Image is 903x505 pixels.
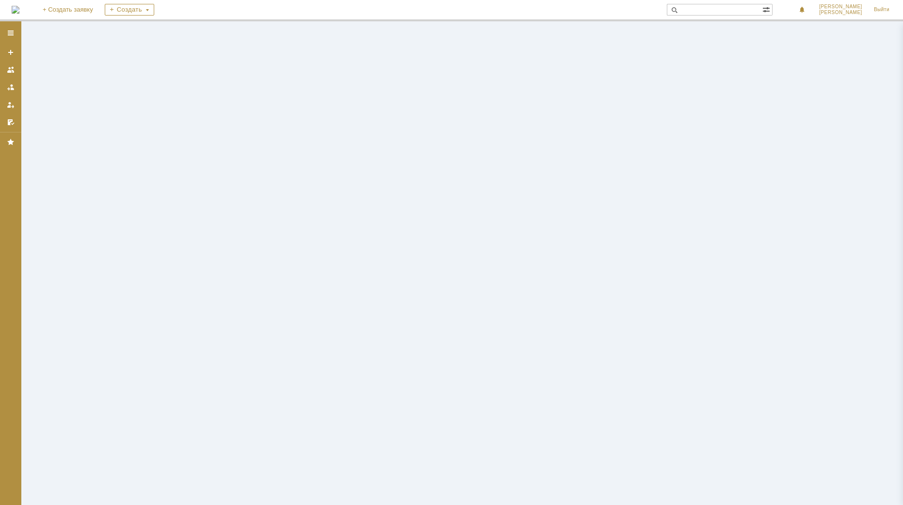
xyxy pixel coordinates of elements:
div: Создать [105,4,154,16]
a: Заявки в моей ответственности [3,80,18,95]
a: Перейти на домашнюю страницу [12,6,19,14]
a: Мои согласования [3,114,18,130]
img: logo [12,6,19,14]
a: Заявки на командах [3,62,18,78]
a: Создать заявку [3,45,18,60]
span: [PERSON_NAME] [819,10,862,16]
span: [PERSON_NAME] [819,4,862,10]
span: Расширенный поиск [762,4,772,14]
a: Мои заявки [3,97,18,113]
